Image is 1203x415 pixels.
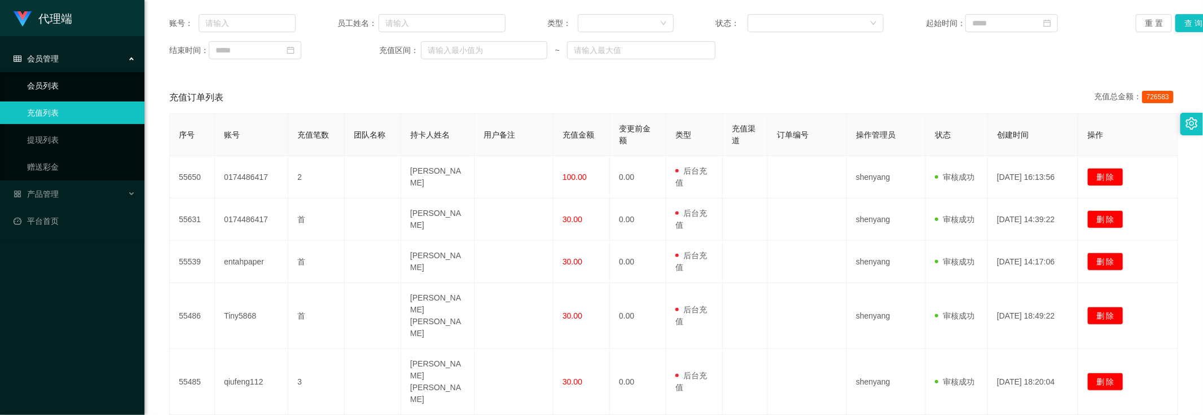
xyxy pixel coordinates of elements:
td: [PERSON_NAME] [PERSON_NAME] [401,349,475,415]
td: [DATE] 14:39:22 [988,198,1078,241]
td: [PERSON_NAME] [401,241,475,283]
td: 0.00 [610,241,666,283]
span: 状态 [935,130,951,139]
span: 后台充值 [675,371,707,392]
span: 100.00 [563,173,587,182]
img: logo.9652507e.png [14,11,32,27]
span: 充值笔数 [297,130,329,139]
td: qiufeng112 [215,349,288,415]
td: 0.00 [610,349,666,415]
span: 30.00 [563,377,582,386]
span: 充值金额 [563,130,594,139]
i: 图标: down [660,20,667,28]
span: 产品管理 [14,189,59,198]
td: [DATE] 16:13:56 [988,156,1078,198]
span: 变更前金额 [619,124,651,145]
i: 图标: calendar [1043,19,1051,27]
span: ~ [547,45,567,56]
input: 请输入 [379,14,506,32]
button: 删 除 [1087,373,1123,391]
td: 0.00 [610,156,666,198]
span: 30.00 [563,215,582,224]
i: 图标: setting [1186,117,1198,130]
span: 操作 [1087,130,1103,139]
span: 后台充值 [675,166,707,187]
span: 30.00 [563,311,582,320]
span: 后台充值 [675,251,707,272]
td: shenyang [847,283,926,349]
i: 图标: calendar [287,46,295,54]
td: [PERSON_NAME] [401,198,475,241]
td: [DATE] 18:49:22 [988,283,1078,349]
span: 状态： [715,17,748,29]
span: 订单编号 [777,130,809,139]
a: 赠送彩金 [27,156,135,178]
button: 重 置 [1136,14,1172,32]
a: 会员列表 [27,74,135,97]
i: 图标: down [870,20,877,28]
a: 图标: dashboard平台首页 [14,210,135,232]
span: 审核成功 [935,173,974,182]
td: shenyang [847,156,926,198]
a: 代理端 [14,14,72,23]
td: shenyang [847,241,926,283]
span: 类型： [547,17,577,29]
td: 首 [288,283,345,349]
span: 后台充值 [675,209,707,229]
span: 30.00 [563,257,582,266]
span: 用户备注 [484,130,515,139]
span: 审核成功 [935,311,974,320]
td: shenyang [847,198,926,241]
td: [DATE] 14:17:06 [988,241,1078,283]
button: 删 除 [1087,210,1123,228]
span: 操作管理员 [856,130,895,139]
button: 删 除 [1087,307,1123,325]
td: 55486 [170,283,215,349]
span: 充值区间： [379,45,420,56]
td: Tiny5868 [215,283,288,349]
td: 55631 [170,198,215,241]
td: 55650 [170,156,215,198]
h1: 代理端 [38,1,72,37]
span: 充值订单列表 [169,91,223,104]
input: 请输入 [199,14,296,32]
td: shenyang [847,349,926,415]
td: 2 [288,156,345,198]
span: 创建时间 [997,130,1029,139]
a: 提现列表 [27,129,135,151]
span: 审核成功 [935,377,974,386]
td: 首 [288,198,345,241]
button: 删 除 [1087,168,1123,186]
span: 类型 [675,130,691,139]
td: 首 [288,241,345,283]
td: [PERSON_NAME] [401,156,475,198]
span: 726583 [1142,91,1174,103]
td: 0174486417 [215,156,288,198]
input: 请输入最小值为 [421,41,548,59]
button: 删 除 [1087,253,1123,271]
td: 55539 [170,241,215,283]
span: 账号 [224,130,240,139]
span: 团队名称 [354,130,385,139]
a: 充值列表 [27,101,135,124]
span: 账号： [169,17,199,29]
span: 审核成功 [935,215,974,224]
td: [PERSON_NAME] [PERSON_NAME] [401,283,475,349]
span: 起始时间： [926,17,965,29]
input: 请输入最大值 [567,41,715,59]
span: 审核成功 [935,257,974,266]
td: 0.00 [610,283,666,349]
span: 后台充值 [675,305,707,326]
span: 员工姓名： [337,17,379,29]
td: 0174486417 [215,198,288,241]
span: 充值渠道 [732,124,756,145]
span: 持卡人姓名 [410,130,450,139]
i: 图标: appstore-o [14,190,21,198]
span: 会员管理 [14,54,59,63]
span: 序号 [179,130,195,139]
td: entahpaper [215,241,288,283]
td: 0.00 [610,198,666,241]
div: 充值总金额： [1095,91,1178,104]
td: 3 [288,349,345,415]
td: [DATE] 18:20:04 [988,349,1078,415]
